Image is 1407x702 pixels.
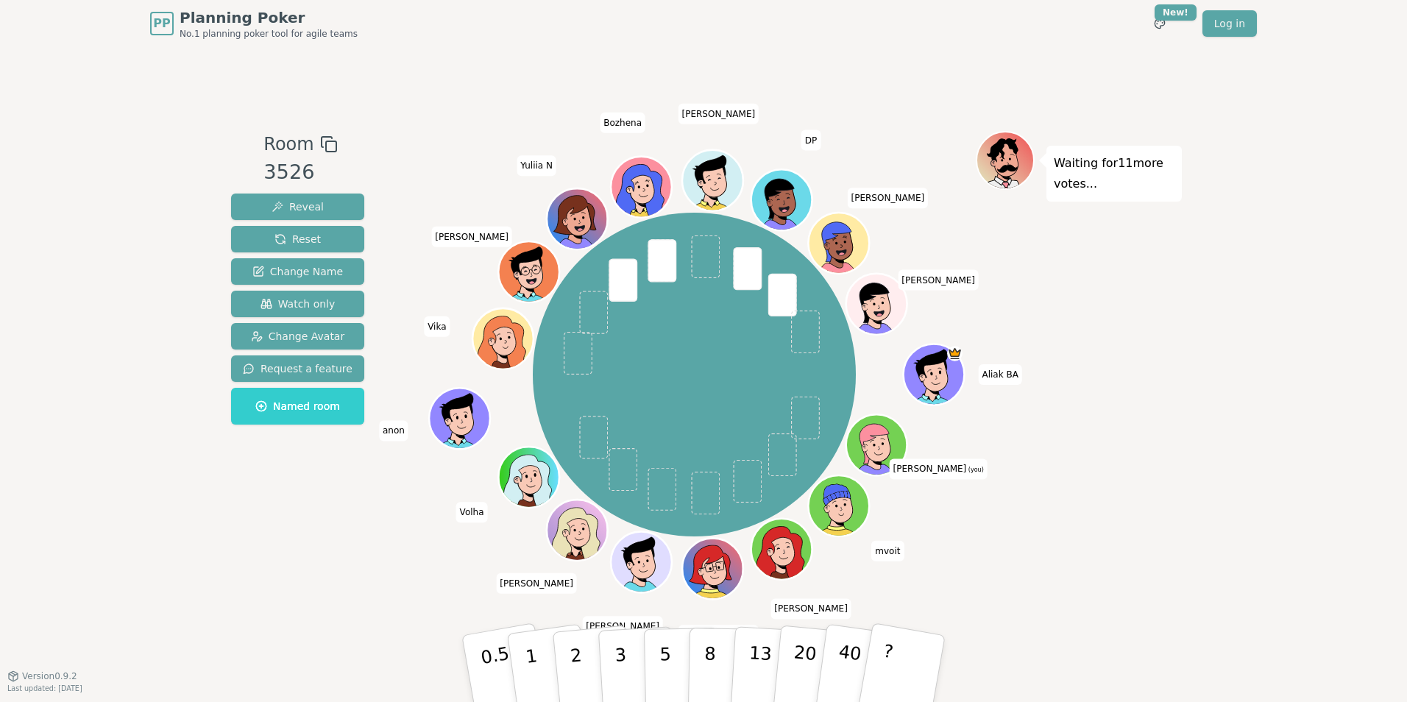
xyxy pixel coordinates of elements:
[424,316,450,337] span: Click to change your name
[22,670,77,682] span: Version 0.9.2
[231,323,364,350] button: Change Avatar
[801,130,821,151] span: Click to change your name
[231,226,364,252] button: Reset
[231,194,364,220] button: Reveal
[153,15,170,32] span: PP
[180,7,358,28] span: Planning Poker
[600,113,645,133] span: Click to change your name
[848,188,929,208] span: Click to change your name
[274,232,321,247] span: Reset
[890,458,988,479] span: Click to change your name
[517,155,556,176] span: Click to change your name
[263,157,337,188] div: 3526
[947,346,963,361] span: Aliak BA is the host
[431,227,512,247] span: Click to change your name
[978,364,1021,385] span: Click to change your name
[678,104,759,124] span: Click to change your name
[180,28,358,40] span: No.1 planning poker tool for agile teams
[7,670,77,682] button: Version0.9.2
[243,361,352,376] span: Request a feature
[263,131,313,157] span: Room
[252,264,343,279] span: Change Name
[966,467,984,473] span: (you)
[379,420,408,441] span: Click to change your name
[496,573,577,594] span: Click to change your name
[150,7,358,40] a: PPPlanning PokerNo.1 planning poker tool for agile teams
[1202,10,1257,37] a: Log in
[1146,10,1173,37] button: New!
[1155,4,1197,21] div: New!
[231,291,364,317] button: Watch only
[678,625,759,645] span: Click to change your name
[251,329,345,344] span: Change Avatar
[261,297,336,311] span: Watch only
[848,416,905,474] button: Click to change your avatar
[231,388,364,425] button: Named room
[272,199,324,214] span: Reveal
[582,616,663,637] span: Click to change your name
[456,502,488,522] span: Click to change your name
[898,270,979,291] span: Click to change your name
[871,541,904,561] span: Click to change your name
[1054,153,1174,194] p: Waiting for 11 more votes...
[770,598,851,619] span: Click to change your name
[7,684,82,692] span: Last updated: [DATE]
[231,258,364,285] button: Change Name
[231,355,364,382] button: Request a feature
[255,399,340,414] span: Named room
